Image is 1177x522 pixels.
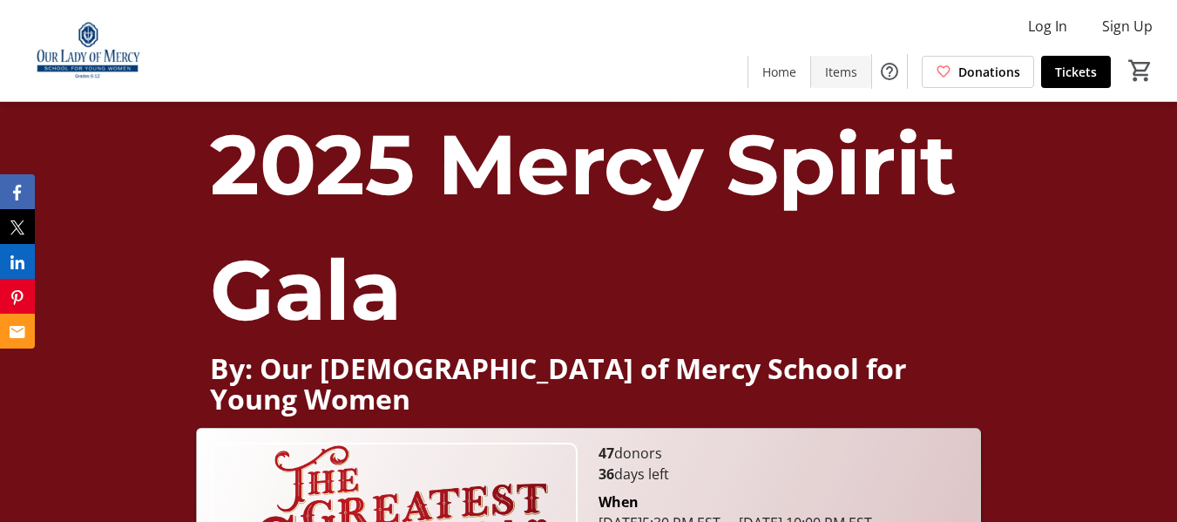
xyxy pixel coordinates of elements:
span: Items [825,63,857,81]
button: Cart [1125,55,1156,86]
span: Tickets [1055,63,1097,81]
a: Donations [922,56,1034,88]
b: 47 [599,444,614,463]
button: Sign Up [1088,12,1167,40]
div: When [599,491,639,512]
button: Help [872,54,907,89]
a: Items [811,56,871,88]
span: Log In [1028,16,1067,37]
span: Sign Up [1102,16,1153,37]
span: Donations [958,63,1020,81]
span: 2025 Mercy Spirit Gala [210,113,957,341]
span: 36 [599,464,614,484]
p: days left [599,464,965,485]
img: Our Lady of Mercy School for Young Women's Logo [10,7,166,94]
button: Log In [1014,12,1081,40]
a: Tickets [1041,56,1111,88]
a: Home [748,56,810,88]
span: By: Our [DEMOGRAPHIC_DATA] of Mercy School for Young Women [210,349,914,417]
span: Home [762,63,796,81]
p: donors [599,443,965,464]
